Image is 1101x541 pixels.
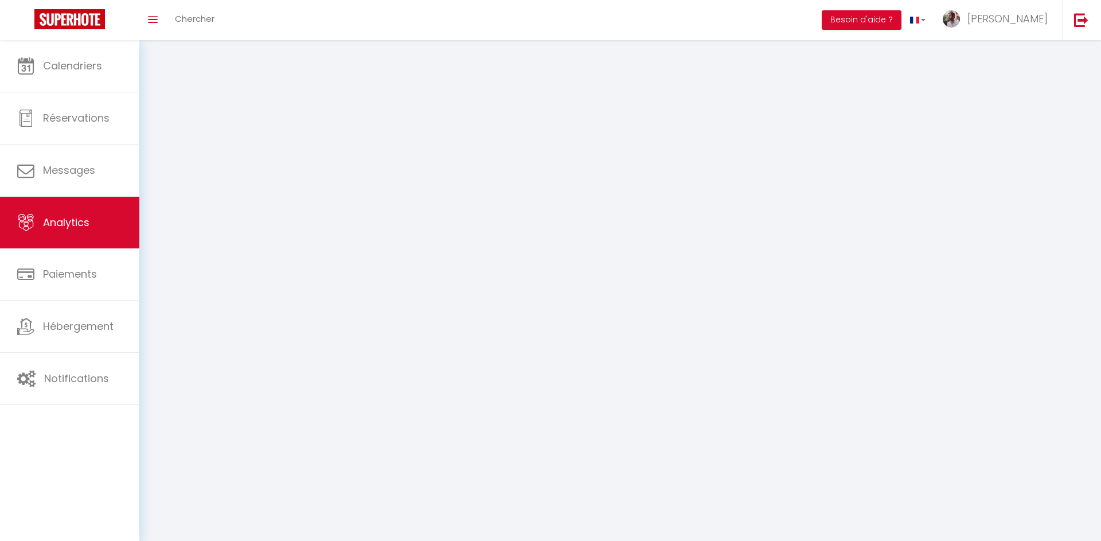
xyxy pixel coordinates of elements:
[175,13,214,25] span: Chercher
[43,319,114,333] span: Hébergement
[9,5,44,39] button: Ouvrir le widget de chat LiveChat
[967,11,1048,26] span: [PERSON_NAME]
[43,163,95,177] span: Messages
[44,371,109,386] span: Notifications
[943,10,960,28] img: ...
[822,10,901,30] button: Besoin d'aide ?
[43,267,97,281] span: Paiements
[43,59,102,73] span: Calendriers
[1074,13,1088,27] img: logout
[43,215,89,229] span: Analytics
[34,9,105,29] img: Super Booking
[43,111,110,125] span: Réservations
